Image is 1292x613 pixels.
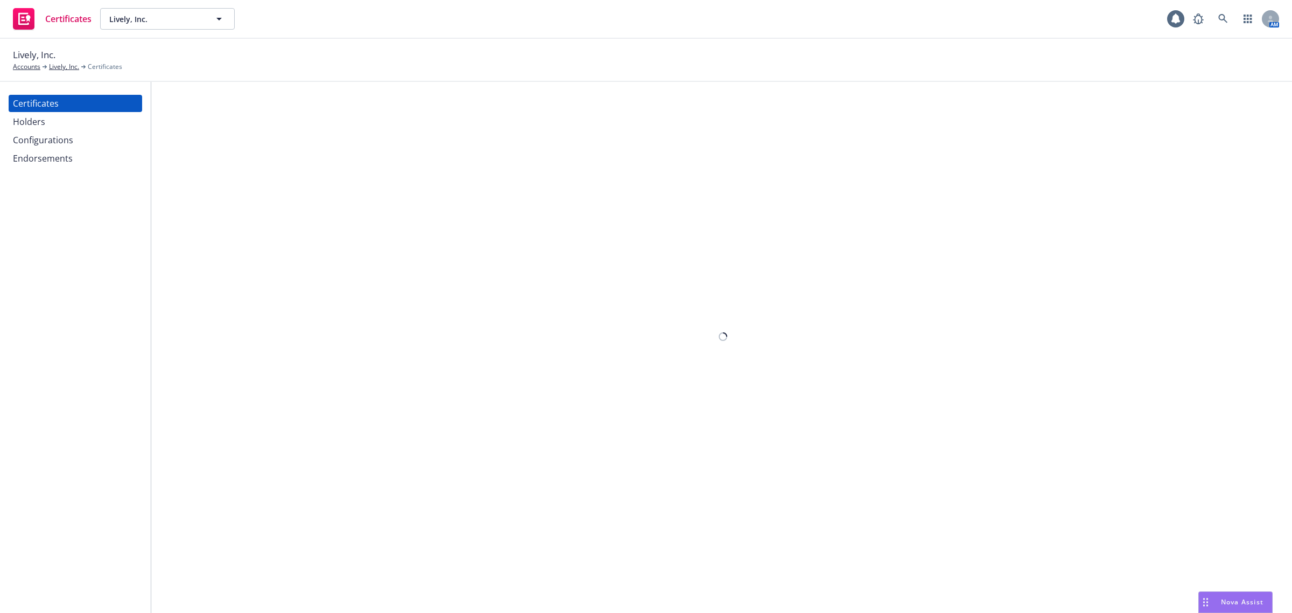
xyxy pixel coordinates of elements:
a: Endorsements [9,150,142,167]
button: Nova Assist [1198,591,1273,613]
span: Certificates [88,62,122,72]
a: Holders [9,113,142,130]
a: Switch app [1237,8,1259,30]
a: Configurations [9,131,142,149]
a: Certificates [9,95,142,112]
a: Lively, Inc. [49,62,79,72]
a: Accounts [13,62,40,72]
div: Holders [13,113,45,130]
span: Lively, Inc. [13,48,55,62]
div: Configurations [13,131,73,149]
a: Report a Bug [1188,8,1209,30]
a: Search [1212,8,1234,30]
button: Lively, Inc. [100,8,235,30]
div: Endorsements [13,150,73,167]
a: Certificates [9,4,96,34]
span: Lively, Inc. [109,13,202,25]
div: Certificates [13,95,59,112]
div: Drag to move [1199,592,1212,612]
span: Certificates [45,15,92,23]
span: Nova Assist [1221,597,1263,607]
